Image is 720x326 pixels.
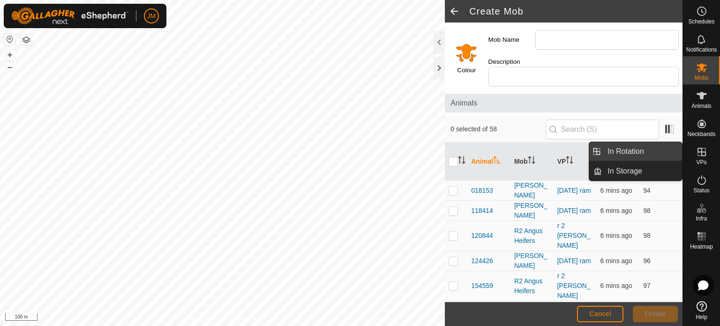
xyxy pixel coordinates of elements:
[643,257,651,265] span: 96
[554,143,597,181] th: VP
[557,222,591,249] a: r 2 [PERSON_NAME]
[147,11,156,21] span: JM
[21,34,32,45] button: Map Layers
[457,66,476,75] label: Colour
[458,158,465,165] p-sorticon: Activate to sort
[471,186,493,196] span: 018153
[600,282,632,289] span: 22 Aug 2025, 12:06 pm
[514,226,550,246] div: R2 Angus Heifers
[607,166,642,177] span: In Storage
[557,187,591,194] a: [DATE] ram
[4,49,15,61] button: +
[546,120,659,139] input: Search (S)
[471,256,493,266] span: 124426
[643,282,651,289] span: 97
[566,158,573,165] p-sorticon: Activate to sort
[557,207,591,214] a: [DATE] ram
[688,19,714,24] span: Schedules
[577,306,623,322] button: Cancel
[510,143,554,181] th: Mob
[687,131,715,137] span: Neckbands
[690,244,713,250] span: Heatmap
[450,124,545,134] span: 0 selected of 58
[643,187,651,194] span: 94
[186,314,221,322] a: Privacy Policy
[514,181,550,200] div: [PERSON_NAME]
[696,314,707,320] span: Help
[471,231,493,241] span: 120844
[467,143,510,181] th: Animal
[469,6,682,17] h2: Create Mob
[514,201,550,220] div: [PERSON_NAME]
[589,162,682,181] li: In Storage
[471,281,493,291] span: 154559
[600,257,632,265] span: 22 Aug 2025, 12:06 pm
[488,57,535,67] label: Description
[602,142,682,161] a: In Rotation
[557,257,591,265] a: [DATE] ram
[686,47,717,53] span: Notifications
[450,98,677,109] span: Animals
[645,310,666,318] span: Create
[589,142,682,161] li: In Rotation
[633,306,678,322] button: Create
[4,34,15,45] button: Reset Map
[600,207,632,214] span: 22 Aug 2025, 12:06 pm
[493,158,501,165] p-sorticon: Activate to sort
[607,146,644,157] span: In Rotation
[471,206,493,216] span: 118414
[695,75,708,81] span: Mobs
[600,232,632,239] span: 22 Aug 2025, 12:07 pm
[488,30,535,50] label: Mob Name
[11,8,128,24] img: Gallagher Logo
[602,162,682,181] a: In Storage
[691,103,712,109] span: Animals
[600,187,632,194] span: 22 Aug 2025, 12:06 pm
[557,272,591,299] a: r 2 [PERSON_NAME]
[589,310,611,318] span: Cancel
[693,188,709,193] span: Status
[528,158,535,165] p-sorticon: Activate to sort
[696,216,707,221] span: Infra
[514,276,550,296] div: R2 Angus Heifers
[514,251,550,271] div: [PERSON_NAME]
[4,61,15,73] button: –
[696,159,706,165] span: VPs
[643,207,651,214] span: 98
[643,232,651,239] span: 98
[683,297,720,324] a: Help
[232,314,259,322] a: Contact Us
